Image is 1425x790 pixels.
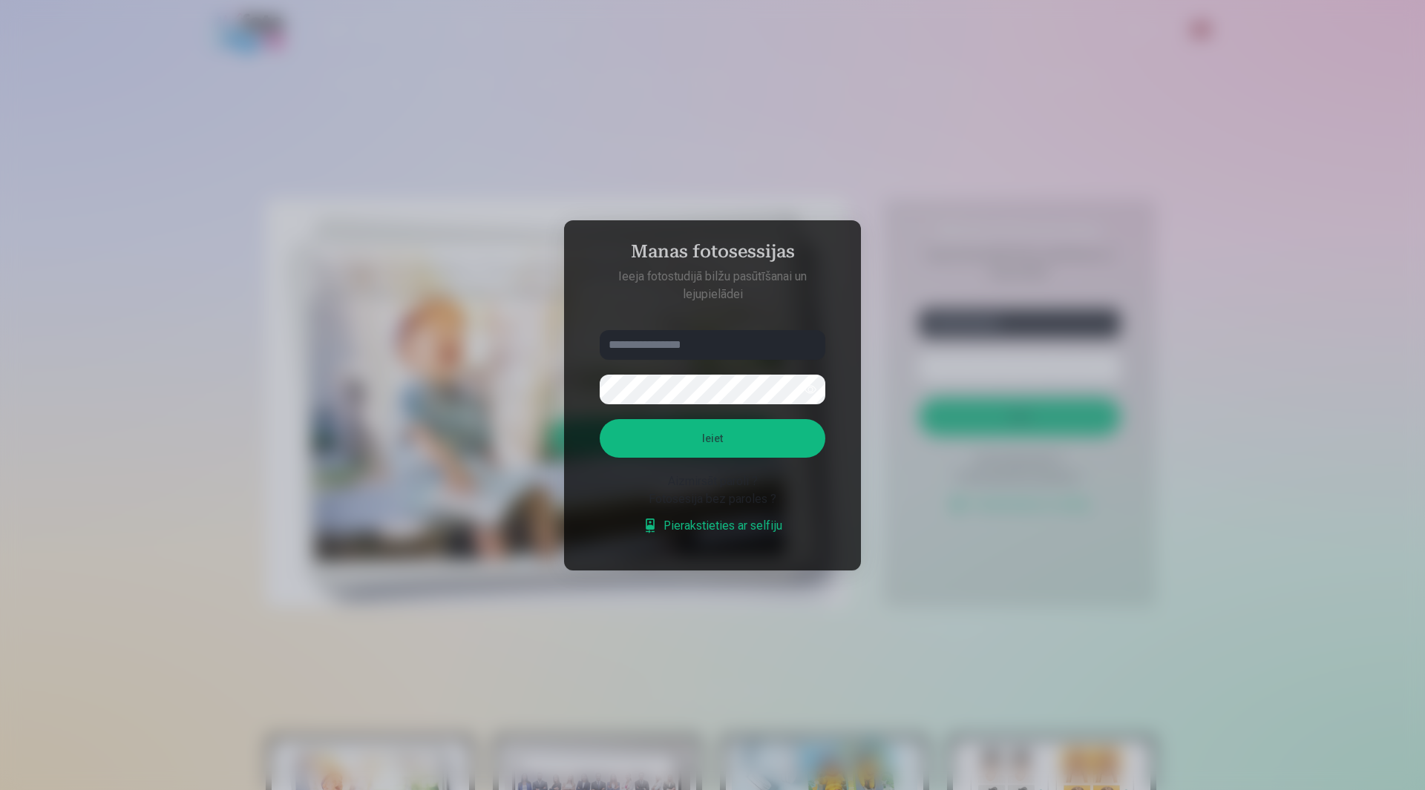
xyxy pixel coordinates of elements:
div: Aizmirsāt paroli ? [600,473,825,490]
a: Pierakstieties ar selfiju [643,517,782,535]
p: Ieeja fotostudijā bilžu pasūtīšanai un lejupielādei [585,268,840,303]
button: Ieiet [600,419,825,458]
h4: Manas fotosessijas [585,241,840,268]
div: Fotosesija bez paroles ? [600,490,825,508]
